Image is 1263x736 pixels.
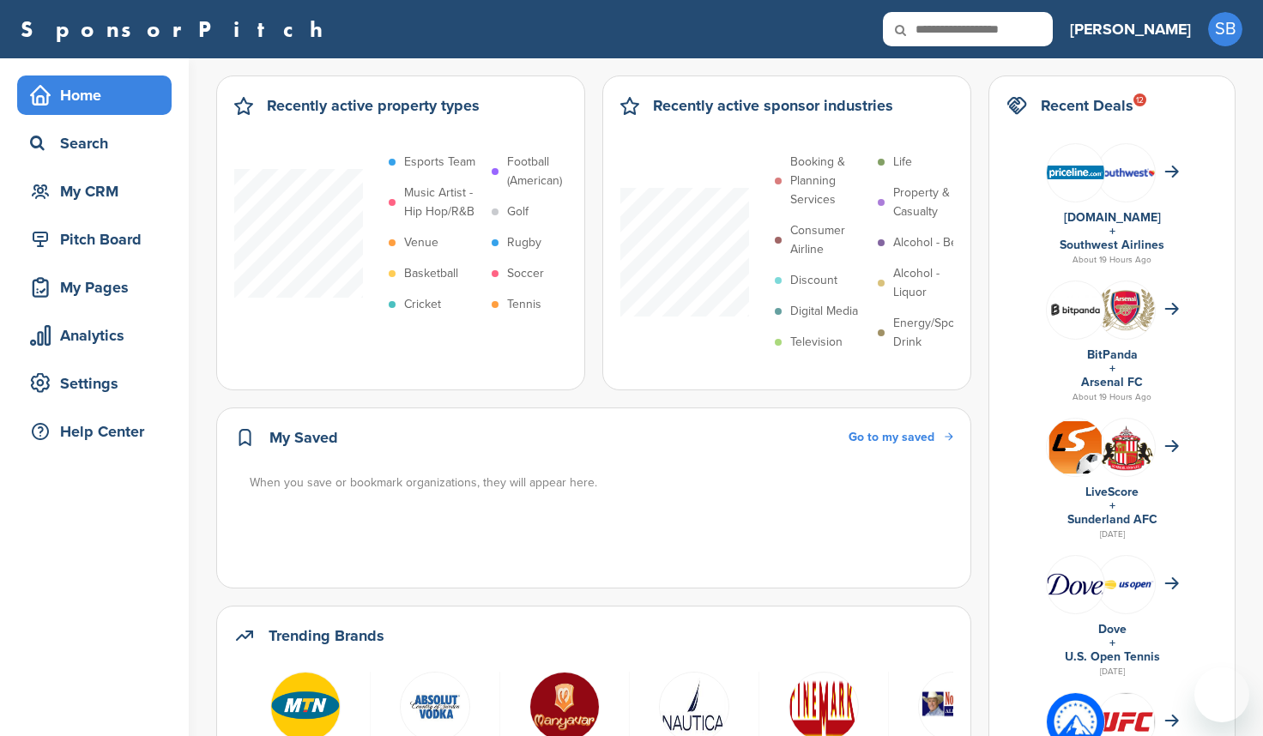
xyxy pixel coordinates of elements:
a: My CRM [17,172,172,211]
img: Data [1047,573,1104,594]
p: Digital Media [790,302,858,321]
p: Venue [404,233,438,252]
a: [PERSON_NAME] [1070,10,1191,48]
a: + [1109,361,1115,376]
a: LiveScore [1085,485,1139,499]
div: [DATE] [1006,527,1218,542]
p: Consumer Airline [790,221,869,259]
p: Rugby [507,233,541,252]
a: [DOMAIN_NAME] [1064,210,1161,225]
img: Open uri20141112 64162 vhlk61?1415807597 [1097,289,1155,331]
img: Livescore [1047,419,1104,476]
a: BitPanda [1087,347,1138,362]
img: Bitpanda7084 [1047,288,1104,331]
a: U.S. Open Tennis [1065,649,1160,664]
p: Music Artist - Hip Hop/R&B [404,184,483,221]
a: Settings [17,364,172,403]
a: + [1109,224,1115,238]
p: Discount [790,271,837,290]
h2: Recently active sponsor industries [653,94,893,118]
a: SponsorPitch [21,18,334,40]
div: About 19 Hours Ago [1006,252,1218,268]
p: Alcohol - Liquor [893,264,972,302]
div: [DATE] [1006,664,1218,679]
a: Sunderland AFC [1067,512,1157,527]
a: Search [17,124,172,163]
div: My CRM [26,176,172,207]
img: Open uri20141112 64162 1q58x9c?1415807470 [1097,423,1155,471]
p: Football (American) [507,153,586,190]
div: Help Center [26,416,172,447]
a: + [1109,498,1115,513]
div: My Pages [26,272,172,303]
p: Booking & Planning Services [790,153,869,209]
p: Golf [507,202,529,221]
span: SB [1208,12,1242,46]
p: Life [893,153,912,172]
div: Home [26,80,172,111]
a: Help Center [17,412,172,451]
h2: Recent Deals [1041,94,1133,118]
p: Esports Team [404,153,475,172]
a: + [1109,636,1115,650]
a: Home [17,75,172,115]
img: Data [1047,166,1104,179]
div: Pitch Board [26,224,172,255]
a: My Pages [17,268,172,307]
h2: Trending Brands [269,624,384,648]
div: Search [26,128,172,159]
iframe: Button to launch messaging window [1194,667,1249,722]
p: Tennis [507,295,541,314]
p: Basketball [404,264,458,283]
a: Dove [1098,622,1127,636]
p: Energy/Sports Drink [893,314,972,352]
h2: Recently active property types [267,94,480,118]
a: Arsenal FC [1081,375,1143,389]
h3: [PERSON_NAME] [1070,17,1191,41]
a: Analytics [17,316,172,355]
div: When you save or bookmark organizations, they will appear here. [250,474,955,492]
div: About 19 Hours Ago [1006,389,1218,405]
p: Property & Casualty [893,184,972,221]
a: Go to my saved [849,428,953,447]
div: Analytics [26,320,172,351]
img: Screen shot 2018 07 23 at 2.49.02 pm [1097,576,1155,591]
a: Pitch Board [17,220,172,259]
p: Television [790,333,843,352]
p: Soccer [507,264,544,283]
a: Southwest Airlines [1060,238,1164,252]
div: 12 [1133,94,1146,106]
img: Southwest airlines logo 2014.svg [1097,168,1155,177]
span: Go to my saved [849,430,934,444]
p: Cricket [404,295,441,314]
h2: My Saved [269,425,338,449]
p: Alcohol - Beer [893,233,969,252]
div: Settings [26,368,172,399]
